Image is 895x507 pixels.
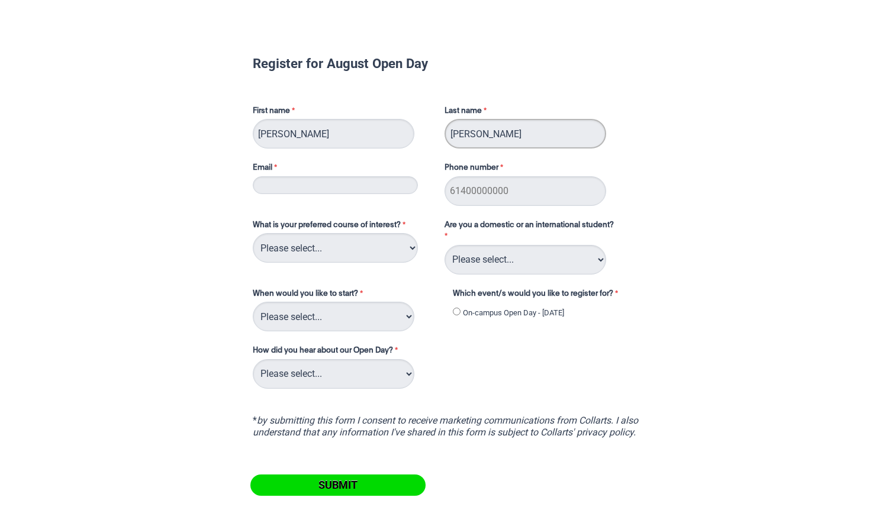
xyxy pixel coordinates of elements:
[253,302,414,331] select: When would you like to start?
[253,105,433,120] label: First name
[253,176,418,194] input: Email
[253,288,441,302] label: When would you like to start?
[253,57,642,69] h1: Register for August Open Day
[445,119,606,148] input: Last name
[445,105,490,120] label: Last name
[253,162,433,176] label: Email
[253,219,433,234] label: What is your preferred course of interest?
[253,119,414,148] input: First name
[253,233,418,263] select: What is your preferred course of interest?
[250,474,426,496] input: Submit
[463,307,564,319] label: On-campus Open Day - [DATE]
[445,245,606,275] select: Are you a domestic or an international student?
[445,176,606,206] input: Phone number
[253,359,414,389] select: How did you hear about our Open Day?
[445,162,506,176] label: Phone number
[253,415,638,438] i: by submitting this form I consent to receive marketing communications from Collarts. I also under...
[445,221,614,229] span: Are you a domestic or an international student?
[453,288,633,302] label: Which event/s would you like to register for?
[253,345,401,359] label: How did you hear about our Open Day?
